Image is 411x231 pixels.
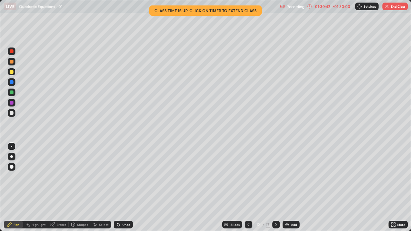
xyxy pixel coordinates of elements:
[284,222,290,227] img: add-slide-button
[19,4,63,9] p: Quadratic Equations - 01
[77,223,88,226] div: Shapes
[384,4,389,9] img: end-class-cross
[99,223,109,226] div: Select
[382,3,408,10] button: End Class
[397,223,405,226] div: More
[280,4,285,9] img: recording.375f2c34.svg
[31,223,46,226] div: Highlight
[6,4,14,9] p: LIVE
[263,223,265,227] div: /
[57,223,66,226] div: Eraser
[231,223,240,226] div: Slides
[266,222,270,227] div: 17
[286,4,304,9] p: Recording
[331,4,351,8] div: / 01:30:00
[363,5,376,8] p: Settings
[122,223,130,226] div: Undo
[291,223,297,226] div: Add
[357,4,362,9] img: class-settings-icons
[13,223,19,226] div: Pen
[313,4,331,8] div: 01:30:42
[255,223,261,227] div: 12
